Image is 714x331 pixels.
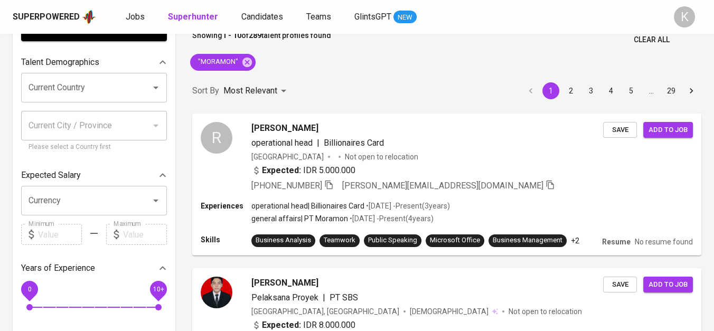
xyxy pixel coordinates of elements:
[317,137,320,149] span: |
[256,235,311,245] div: Business Analysis
[21,52,167,73] div: Talent Demographics
[168,12,218,22] b: Superhunter
[201,277,232,308] img: cd68f7da78886cd7cd46dc740dfbefe1.jpg
[602,237,631,247] p: Resume
[192,84,219,97] p: Sort By
[251,306,399,317] div: [GEOGRAPHIC_DATA], [GEOGRAPHIC_DATA]
[562,82,579,99] button: Go to page 2
[251,164,355,177] div: IDR 5.000.000
[663,82,680,99] button: Go to page 29
[348,213,434,224] p: • [DATE] - Present ( 4 years )
[21,165,167,186] div: Expected Salary
[323,291,325,304] span: |
[262,164,301,177] b: Expected:
[21,262,95,275] p: Years of Experience
[126,12,145,22] span: Jobs
[153,286,164,293] span: 10+
[21,258,167,279] div: Years of Experience
[249,31,261,40] b: 289
[306,12,331,22] span: Teams
[430,235,480,245] div: Microsoft Office
[509,306,582,317] p: Not open to relocation
[603,122,637,138] button: Save
[251,213,348,224] p: general affairs | PT Moramon
[630,30,674,50] button: Clear All
[21,169,81,182] p: Expected Salary
[393,12,417,23] span: NEW
[493,235,562,245] div: Business Management
[29,142,159,153] p: Please select a Country first
[583,82,599,99] button: Go to page 3
[241,12,283,22] span: Candidates
[190,54,256,71] div: "MORAMON"
[330,292,358,302] span: PT SBS
[251,122,318,135] span: [PERSON_NAME]
[342,181,543,191] span: [PERSON_NAME][EMAIL_ADDRESS][DOMAIN_NAME]
[608,124,632,136] span: Save
[542,82,559,99] button: page 1
[126,11,147,24] a: Jobs
[354,11,417,24] a: GlintsGPT NEW
[251,277,318,289] span: [PERSON_NAME]
[251,292,318,302] span: Pelaksana Proyek
[674,6,695,27] div: K
[649,279,688,291] span: Add to job
[324,235,355,245] div: Teamwork
[38,224,82,245] input: Value
[643,277,693,293] button: Add to job
[192,30,331,50] p: Showing of talent profiles found
[251,201,364,211] p: operational head | Billionaires Card
[251,138,313,148] span: operational head
[27,286,31,293] span: 0
[82,9,96,25] img: app logo
[643,86,660,96] div: …
[148,80,163,95] button: Open
[324,138,384,148] span: Billionaires Card
[410,306,490,317] span: [DEMOGRAPHIC_DATA]
[123,224,167,245] input: Value
[192,114,701,256] a: R[PERSON_NAME]operational head|Billionaires Card[GEOGRAPHIC_DATA]Not open to relocationExpected: ...
[634,33,670,46] span: Clear All
[623,82,640,99] button: Go to page 5
[368,235,417,245] div: Public Speaking
[251,181,322,191] span: [PHONE_NUMBER]
[21,56,99,69] p: Talent Demographics
[649,124,688,136] span: Add to job
[201,234,251,245] p: Skills
[251,152,324,162] div: [GEOGRAPHIC_DATA]
[643,122,693,138] button: Add to job
[223,84,277,97] p: Most Relevant
[148,193,163,208] button: Open
[364,201,450,211] p: • [DATE] - Present ( 3 years )
[241,11,285,24] a: Candidates
[608,279,632,291] span: Save
[13,11,80,23] div: Superpowered
[635,237,693,247] p: No resume found
[201,201,251,211] p: Experiences
[13,9,96,25] a: Superpoweredapp logo
[222,31,241,40] b: 1 - 10
[201,122,232,154] div: R
[306,11,333,24] a: Teams
[190,57,245,67] span: "MORAMON"
[603,82,619,99] button: Go to page 4
[223,81,290,101] div: Most Relevant
[521,82,701,99] nav: pagination navigation
[345,152,418,162] p: Not open to relocation
[603,277,637,293] button: Save
[683,82,700,99] button: Go to next page
[354,12,391,22] span: GlintsGPT
[168,11,220,24] a: Superhunter
[571,235,579,246] p: +2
